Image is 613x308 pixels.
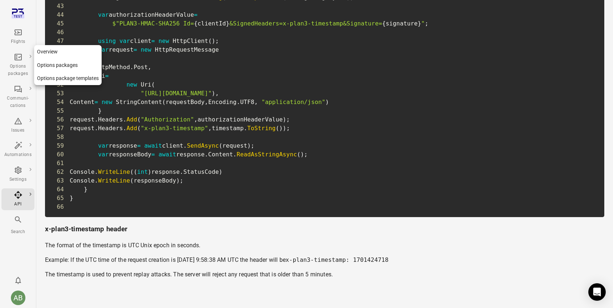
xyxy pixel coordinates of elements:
[194,11,197,18] span: =
[98,142,109,149] span: var
[226,20,229,27] span: }
[134,177,176,184] span: responseBody
[51,141,70,150] span: 59
[8,288,28,308] button: Aslaug Bjarnadottir
[151,168,180,175] span: response
[187,142,219,149] span: SendAsync
[215,90,219,97] span: ,
[251,142,254,149] span: ;
[141,116,194,123] span: "Authorization"
[205,99,208,105] span: ,
[51,150,70,159] span: 60
[51,107,70,115] span: 55
[130,37,151,44] span: client
[151,81,155,88] span: (
[144,142,162,149] span: await
[4,151,32,159] div: Automations
[123,125,127,132] span: .
[183,168,219,175] span: StatusCode
[151,37,155,44] span: =
[208,125,212,132] span: ,
[130,64,134,71] span: .
[45,224,604,234] h3: x-plan3-timestamp header
[159,151,176,158] span: await
[141,46,151,53] span: new
[98,168,130,175] span: WriteLine
[4,127,32,134] div: Issues
[45,270,604,279] p: The timestamp is used to prevent replay attacks. The server will reject any request that is older...
[94,168,98,175] span: .
[51,194,70,203] span: 65
[98,11,109,18] span: var
[173,37,208,44] span: HttpClient
[159,37,169,44] span: new
[34,72,102,85] a: Options package templates
[109,46,134,53] span: request
[134,168,137,175] span: (
[123,116,127,123] span: .
[222,142,247,149] span: request
[51,89,70,98] span: 53
[51,11,70,19] span: 44
[98,37,116,44] span: using
[70,195,73,201] span: }
[51,19,70,28] span: 45
[301,151,304,158] span: )
[51,168,70,176] span: 62
[229,20,382,27] span: &SignedHeaders=x-plan3-timestamp&Signature=
[283,125,286,132] span: )
[70,177,94,184] span: Console
[141,125,208,132] span: "x-plan3-timestamp"
[34,45,102,85] nav: Local navigation
[51,115,70,124] span: 56
[116,99,162,105] span: StringContent
[84,186,87,193] span: }
[219,142,222,149] span: (
[51,159,70,168] span: 61
[51,28,70,37] span: 46
[425,20,428,27] span: ;
[98,125,123,132] span: Headers
[51,203,70,211] span: 66
[94,125,98,132] span: .
[4,228,32,236] div: Search
[148,168,151,175] span: )
[276,125,279,132] span: (
[34,45,102,59] a: Overview
[215,37,219,44] span: ;
[254,99,258,105] span: ,
[180,168,183,175] span: .
[237,151,297,158] span: ReadAsStringAsync
[11,291,25,305] div: AB
[134,64,148,71] span: Post
[98,46,109,53] span: var
[194,116,197,123] span: ,
[197,116,283,123] span: authorizationHeaderValue
[4,201,32,208] div: API
[109,142,137,149] span: response
[212,37,215,44] span: )
[98,107,102,114] span: }
[297,151,301,158] span: (
[127,116,137,123] span: Add
[51,124,70,133] span: 57
[247,142,251,149] span: )
[208,99,237,105] span: Encoding
[45,256,604,264] p: Example: If the UTC time of the request creation is [DATE] 9:58:38 AM UTC the header will be
[418,20,421,27] span: }
[165,99,205,105] span: requestBody
[109,11,194,18] span: authorizationHeaderValue
[219,168,222,175] span: )
[162,142,183,149] span: client
[137,116,141,123] span: (
[51,185,70,194] span: 64
[326,99,329,105] span: )
[141,90,212,97] span: "[URL][DOMAIN_NAME]"
[247,125,275,132] span: ToString
[134,46,137,53] span: =
[109,151,151,158] span: responseBody
[183,142,187,149] span: .
[95,64,130,71] span: HttpMethod
[194,20,197,27] span: {
[112,20,194,27] span: $"PLAN3-HMAC-SHA256 Id=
